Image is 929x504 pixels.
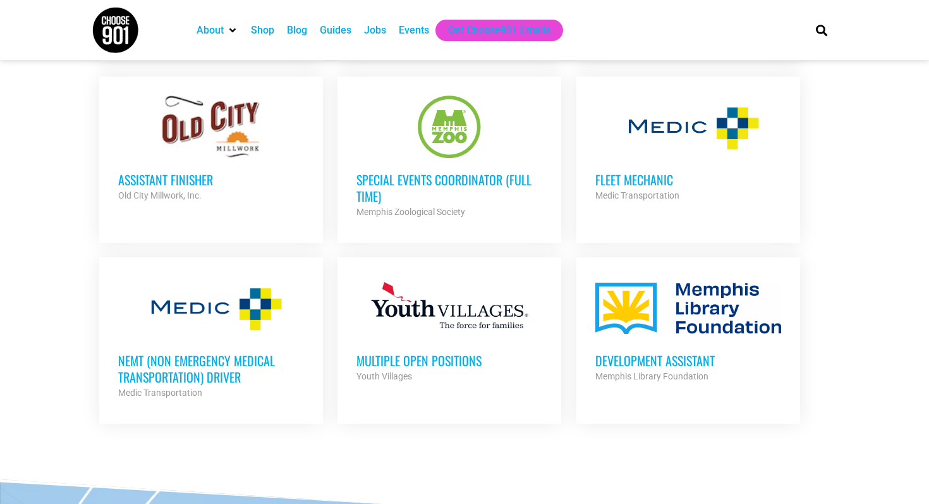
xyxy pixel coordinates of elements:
a: Events [399,23,429,38]
a: Jobs [364,23,386,38]
a: NEMT (Non Emergency Medical Transportation) Driver Medic Transportation [99,257,323,419]
a: Development Assistant Memphis Library Foundation [576,257,800,403]
div: Search [811,20,832,40]
strong: Medic Transportation [118,388,202,398]
strong: Memphis Library Foundation [595,371,708,381]
h3: Fleet Mechanic [595,171,781,188]
strong: Old City Millwork, Inc. [118,190,202,200]
a: Blog [287,23,307,38]
a: Get Choose901 Emails [448,23,550,38]
h3: Special Events Coordinator (Full Time) [356,171,542,204]
a: Multiple Open Positions Youth Villages [337,257,561,403]
a: Shop [251,23,274,38]
strong: Youth Villages [356,371,412,381]
strong: Medic Transportation [595,190,679,200]
a: Special Events Coordinator (Full Time) Memphis Zoological Society [337,77,561,238]
div: About [190,20,245,41]
a: Guides [320,23,351,38]
a: Assistant Finisher Old City Millwork, Inc. [99,77,323,222]
strong: Memphis Zoological Society [356,207,465,217]
a: About [197,23,224,38]
h3: Assistant Finisher [118,171,304,188]
h3: Development Assistant [595,352,781,369]
a: Fleet Mechanic Medic Transportation [576,77,800,222]
h3: NEMT (Non Emergency Medical Transportation) Driver [118,352,304,385]
nav: Main nav [190,20,794,41]
h3: Multiple Open Positions [356,352,542,369]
